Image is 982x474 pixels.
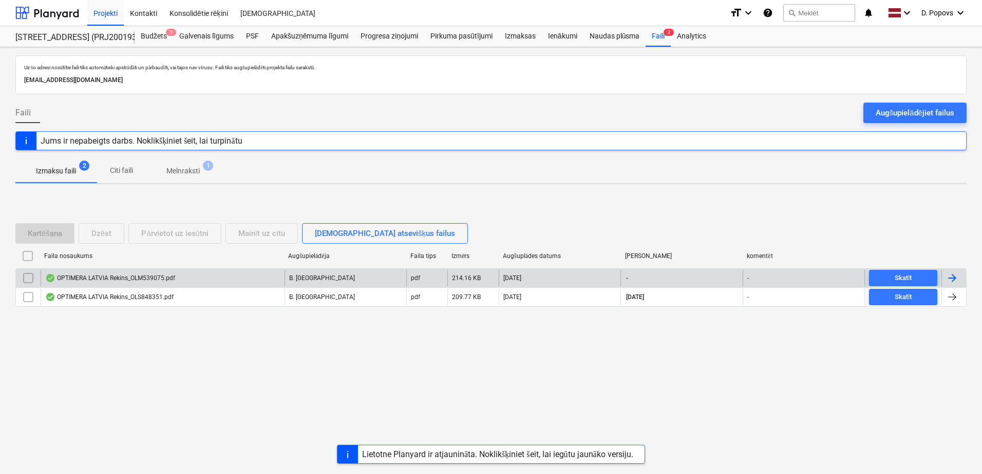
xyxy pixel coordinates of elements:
div: [DEMOGRAPHIC_DATA] atsevišķus failus [315,227,455,240]
div: Budžets [135,26,173,47]
div: - [747,293,749,301]
i: keyboard_arrow_down [901,7,913,19]
a: Apakšuzņēmuma līgumi [265,26,354,47]
p: Citi faili [109,165,134,176]
div: - [747,274,749,282]
span: search [788,9,796,17]
div: [DATE] [503,293,521,301]
div: [DATE] [503,274,521,282]
a: Analytics [671,26,712,47]
button: [DEMOGRAPHIC_DATA] atsevišķus failus [302,223,468,244]
span: - [625,274,629,283]
div: Faila nosaukums [44,252,280,260]
a: Ienākumi [542,26,583,47]
p: B. [GEOGRAPHIC_DATA] [289,293,355,302]
div: Jums ir nepabeigts darbs. Noklikšķiniet šeit, lai turpinātu [41,136,242,146]
div: pdf [411,293,420,301]
span: 1 [166,29,176,36]
div: 209.77 KB [452,293,481,301]
span: D. Popovs [921,9,953,17]
i: Zināšanu pamats [763,7,773,19]
i: keyboard_arrow_down [954,7,967,19]
button: Augšupielādējiet failus [863,103,967,123]
a: Progresa ziņojumi [354,26,424,47]
div: Skatīt [895,291,912,303]
p: Uz šo adresi nosūtītie faili tiks automātiski apstrādāti un pārbaudīti, vai tajos nav vīrusu. Fai... [24,64,958,71]
span: Faili [15,107,31,119]
a: PSF [240,26,265,47]
i: keyboard_arrow_down [742,7,754,19]
i: notifications [863,7,874,19]
a: Galvenais līgums [173,26,240,47]
div: [STREET_ADDRESS] (PRJ2001934) 2601941 [15,32,122,43]
button: Skatīt [869,289,937,305]
a: Izmaksas [499,26,542,47]
button: Skatīt [869,270,937,286]
p: [EMAIL_ADDRESS][DOMAIN_NAME] [24,75,958,86]
iframe: Chat Widget [931,425,982,474]
div: Faili [646,26,671,47]
i: format_size [730,7,742,19]
div: Augšuplādes datums [503,252,617,260]
div: Faila tips [410,252,443,260]
div: Skatīt [895,272,912,284]
a: Pirkuma pasūtījumi [424,26,499,47]
div: OPTIMERA LATVIA Rekins_OLS848351.pdf [45,293,174,301]
div: Augšupielādējiet failus [876,106,954,120]
div: [PERSON_NAME] [625,252,739,260]
div: OCR pabeigts [45,293,55,301]
div: OPTIMERA LATVIA Rekins_OLM539075.pdf [45,274,175,282]
p: Izmaksu faili [36,166,76,176]
a: Naudas plūsma [583,26,646,47]
span: [DATE] [625,293,645,302]
div: 214.16 KB [452,274,481,282]
button: Meklēt [783,4,855,22]
span: 2 [664,29,674,36]
span: 2 [79,161,89,171]
a: Budžets1 [135,26,173,47]
a: Faili2 [646,26,671,47]
div: Izmērs [451,252,495,260]
div: Lietotne Planyard ir atjaunināta. Noklikšķiniet šeit, lai iegūtu jaunāko versiju. [362,449,633,459]
span: 1 [203,161,213,171]
div: Augšupielādēja [288,252,402,260]
p: B. [GEOGRAPHIC_DATA] [289,274,355,283]
div: pdf [411,274,420,282]
div: OCR pabeigts [45,274,55,282]
div: komentēt [747,252,861,260]
p: Melnraksti [166,166,200,176]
